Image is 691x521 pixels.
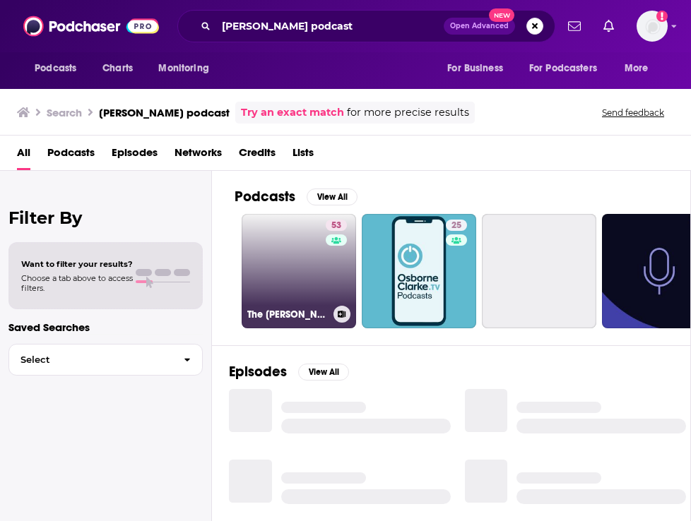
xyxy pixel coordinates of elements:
[102,59,133,78] span: Charts
[331,219,341,233] span: 53
[148,55,227,82] button: open menu
[158,59,208,78] span: Monitoring
[447,59,503,78] span: For Business
[93,55,141,82] a: Charts
[562,14,586,38] a: Show notifications dropdown
[8,208,203,228] h2: Filter By
[241,104,344,121] a: Try an exact match
[235,188,295,205] h2: Podcasts
[239,141,276,170] a: Credits
[598,107,668,119] button: Send feedback
[450,23,509,30] span: Open Advanced
[25,55,95,82] button: open menu
[112,141,158,170] a: Episodes
[247,309,328,321] h3: The [PERSON_NAME] Podcast
[529,59,597,78] span: For Podcasters
[8,344,203,376] button: Select
[489,8,514,22] span: New
[35,59,76,78] span: Podcasts
[347,104,469,121] span: for more precise results
[21,259,133,269] span: Want to filter your results?
[637,11,668,42] img: User Profile
[175,141,222,170] a: Networks
[625,59,649,78] span: More
[437,55,521,82] button: open menu
[229,363,287,381] h2: Episodes
[444,18,515,35] button: Open AdvancedNew
[9,355,172,364] span: Select
[293,141,314,170] a: Lists
[598,14,620,38] a: Show notifications dropdown
[307,188,358,205] button: View All
[298,364,349,381] button: View All
[47,141,95,170] a: Podcasts
[229,363,349,381] a: EpisodesView All
[23,13,159,40] img: Podchaser - Follow, Share and Rate Podcasts
[216,15,444,37] input: Search podcasts, credits, & more...
[637,11,668,42] span: Logged in as alignPR
[47,106,82,119] h3: Search
[451,219,461,233] span: 25
[446,220,467,231] a: 25
[21,273,133,293] span: Choose a tab above to access filters.
[637,11,668,42] button: Show profile menu
[656,11,668,22] svg: Add a profile image
[177,10,555,42] div: Search podcasts, credits, & more...
[8,321,203,334] p: Saved Searches
[235,188,358,205] a: PodcastsView All
[99,106,230,119] h3: [PERSON_NAME] podcast
[615,55,666,82] button: open menu
[520,55,618,82] button: open menu
[362,214,476,328] a: 25
[242,214,356,328] a: 53The [PERSON_NAME] Podcast
[326,220,347,231] a: 53
[17,141,30,170] a: All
